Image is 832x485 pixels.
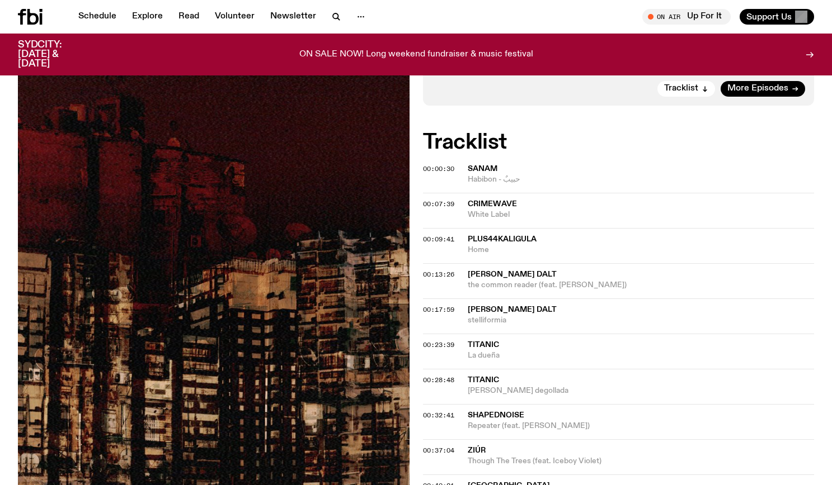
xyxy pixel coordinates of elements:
span: 00:13:26 [423,270,454,279]
span: Titanic [468,341,499,349]
span: 00:28:48 [423,375,454,384]
button: 00:37:04 [423,448,454,454]
button: 00:17:59 [423,307,454,313]
span: the common reader (feat. [PERSON_NAME]) [468,280,815,291]
span: 00:23:39 [423,340,454,349]
button: 00:28:48 [423,377,454,383]
span: Habibon - حبيبٌ [468,174,815,185]
span: Tracklist [664,84,698,93]
a: Read [172,9,206,25]
span: La dueña [468,350,815,361]
span: More Episodes [727,84,788,93]
a: More Episodes [721,81,805,97]
span: 00:07:39 [423,199,454,208]
span: Support Us [746,12,792,22]
span: Ziúr [468,446,486,454]
span: White Label [468,210,815,220]
button: Tracklist [657,81,715,97]
span: Home [468,245,815,255]
button: 00:07:39 [423,201,454,207]
button: 00:23:39 [423,342,454,348]
span: Crimewave [468,200,517,208]
span: 00:37:04 [423,446,454,455]
span: [PERSON_NAME] Dalt [468,270,557,278]
button: 00:32:41 [423,412,454,419]
button: Support Us [740,9,814,25]
a: Explore [125,9,170,25]
span: 00:09:41 [423,235,454,244]
span: stelliformia [468,315,815,326]
span: Shapednoise [468,411,524,419]
span: 00:00:30 [423,164,454,173]
button: 00:00:30 [423,166,454,172]
span: Repeater (feat. [PERSON_NAME]) [468,421,815,431]
a: Volunteer [208,9,261,25]
span: 00:32:41 [423,411,454,420]
a: Schedule [72,9,123,25]
span: SANAM [468,165,497,173]
button: 00:09:41 [423,236,454,242]
span: [PERSON_NAME] Dalt [468,306,557,313]
span: Titanic [468,376,499,384]
span: [PERSON_NAME] degollada [468,386,815,396]
span: 00:17:59 [423,305,454,314]
span: plus44Kaligula [468,235,537,243]
button: On AirUp For It [642,9,731,25]
h2: Tracklist [423,132,815,153]
a: Newsletter [264,9,323,25]
p: ON SALE NOW! Long weekend fundraiser & music festival [299,50,533,60]
button: 00:13:26 [423,272,454,278]
span: Though The Trees (feat. Iceboy Violet) [468,456,815,467]
h3: SYDCITY: [DATE] & [DATE] [18,40,90,69]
